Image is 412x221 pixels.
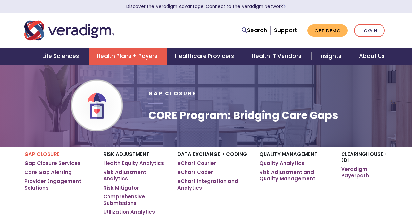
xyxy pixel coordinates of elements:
[24,160,81,167] a: Gap Closure Services
[177,160,216,167] a: eChart Courier
[259,160,304,167] a: Quality Analytics
[34,48,89,65] a: Life Sciences
[103,185,139,191] a: Risk Mitigator
[341,166,388,179] a: Veradigm Payerpath
[242,26,267,35] a: Search
[24,169,72,176] a: Care Gap Alerting
[351,48,392,65] a: About Us
[103,193,167,206] a: Comprehensive Submissions
[177,178,249,191] a: eChart Integration and Analytics
[244,48,311,65] a: Health IT Vendors
[24,20,114,41] img: Veradigm logo
[307,24,348,37] a: Get Demo
[283,3,286,10] span: Learn More
[89,48,167,65] a: Health Plans + Payers
[103,160,164,167] a: Health Equity Analytics
[148,109,338,122] h1: CORE Program: Bridging Care Gaps
[148,90,197,97] span: Gap Closure
[177,169,213,176] a: eChart Coder
[259,169,331,182] a: Risk Adjustment and Quality Management
[274,26,297,34] a: Support
[311,48,351,65] a: Insights
[167,48,244,65] a: Healthcare Providers
[126,3,286,10] a: Discover the Veradigm Advantage: Connect to the Veradigm NetworkLearn More
[354,24,385,37] a: Login
[24,178,94,191] a: Provider Engagement Solutions
[103,169,167,182] a: Risk Adjustment Analytics
[103,209,155,215] a: Utilization Analytics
